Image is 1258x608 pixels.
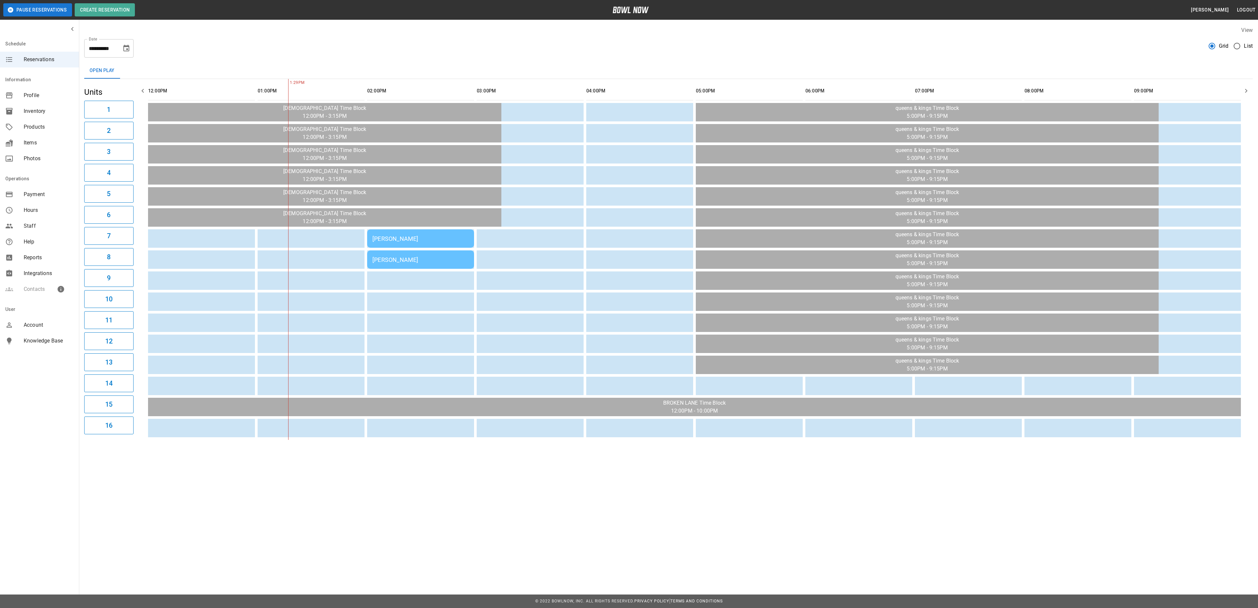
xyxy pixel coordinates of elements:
[107,231,111,241] h6: 7
[24,206,74,214] span: Hours
[84,290,134,308] button: 10
[24,321,74,329] span: Account
[372,256,469,263] div: [PERSON_NAME]
[805,82,912,100] th: 06:00PM
[696,82,803,100] th: 05:00PM
[84,185,134,203] button: 5
[84,395,134,413] button: 15
[24,107,74,115] span: Inventory
[107,146,111,157] h6: 3
[84,374,134,392] button: 14
[105,378,113,389] h6: 14
[84,87,134,97] h5: Units
[258,82,365,100] th: 01:00PM
[84,101,134,118] button: 1
[288,80,290,86] span: 1:29PM
[1244,42,1253,50] span: List
[75,3,135,16] button: Create Reservation
[1219,42,1229,50] span: Grid
[24,238,74,246] span: Help
[535,599,634,603] span: © 2022 BowlNow, Inc. All Rights Reserved.
[477,82,584,100] th: 03:00PM
[3,3,72,16] button: Pause Reservations
[84,311,134,329] button: 11
[84,122,134,139] button: 2
[84,417,134,434] button: 16
[634,599,669,603] a: Privacy Policy
[145,79,1244,440] table: sticky table
[84,63,1253,79] div: inventory tabs
[1134,82,1241,100] th: 09:00PM
[1024,82,1131,100] th: 08:00PM
[84,332,134,350] button: 12
[148,82,255,100] th: 12:00PM
[105,399,113,410] h6: 15
[105,357,113,367] h6: 13
[24,91,74,99] span: Profile
[84,269,134,287] button: 9
[84,353,134,371] button: 13
[107,252,111,262] h6: 8
[24,139,74,147] span: Items
[84,143,134,161] button: 3
[24,56,74,63] span: Reservations
[613,7,649,13] img: logo
[105,294,113,304] h6: 10
[84,227,134,245] button: 7
[372,235,469,242] div: [PERSON_NAME]
[107,167,111,178] h6: 4
[105,315,113,325] h6: 11
[24,155,74,163] span: Photos
[670,599,723,603] a: Terms and Conditions
[24,190,74,198] span: Payment
[586,82,693,100] th: 04:00PM
[107,125,111,136] h6: 2
[1241,27,1253,33] label: View
[24,222,74,230] span: Staff
[105,336,113,346] h6: 12
[915,82,1022,100] th: 07:00PM
[84,164,134,182] button: 4
[105,420,113,431] h6: 16
[107,273,111,283] h6: 9
[1188,4,1231,16] button: [PERSON_NAME]
[84,63,120,79] button: Open Play
[84,206,134,224] button: 6
[1234,4,1258,16] button: Logout
[367,82,474,100] th: 02:00PM
[107,210,111,220] h6: 6
[84,248,134,266] button: 8
[107,104,111,115] h6: 1
[24,337,74,345] span: Knowledge Base
[107,189,111,199] h6: 5
[24,123,74,131] span: Products
[120,42,133,55] button: Choose date, selected date is Sep 3, 2025
[24,269,74,277] span: Integrations
[24,254,74,262] span: Reports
